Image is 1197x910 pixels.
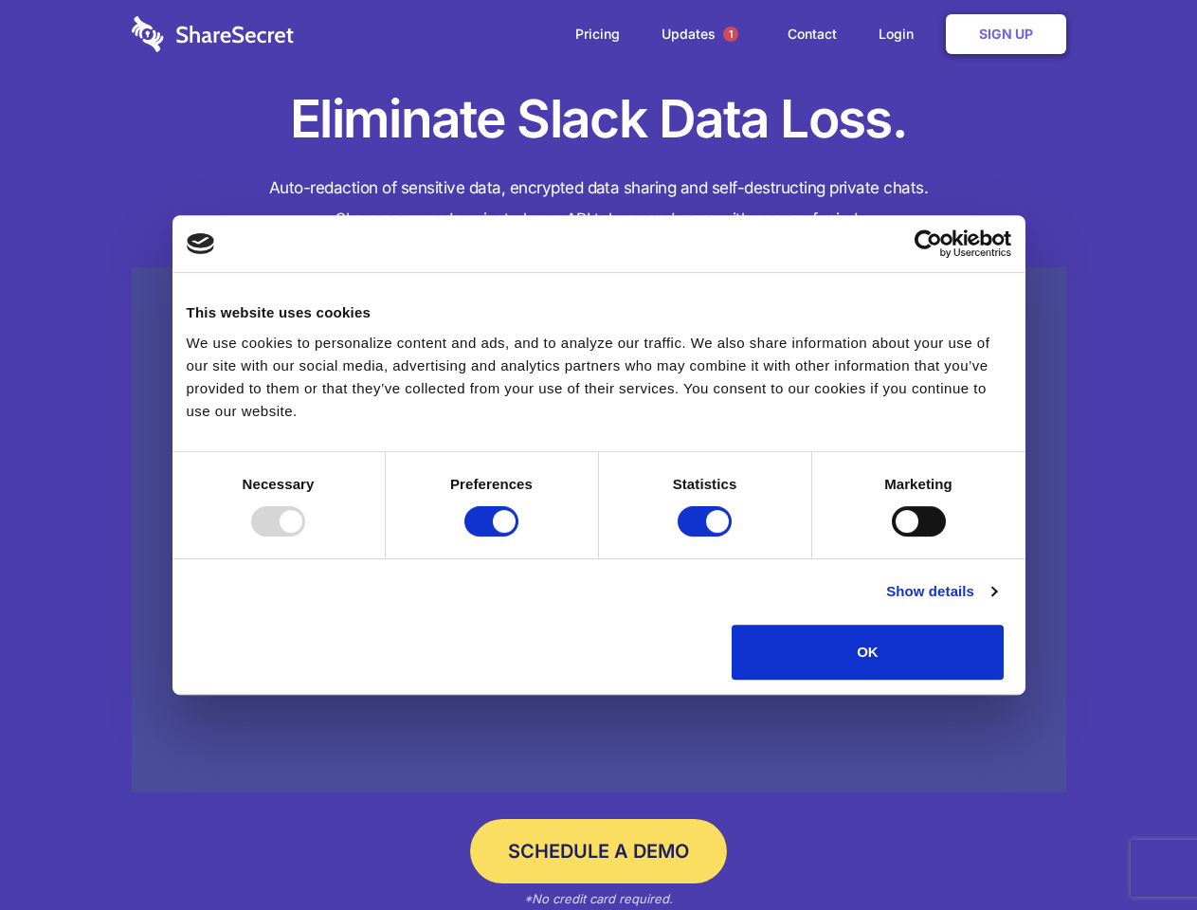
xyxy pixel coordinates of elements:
div: This website uses cookies [187,301,1011,324]
strong: Preferences [450,476,533,492]
a: Usercentrics Cookiebot - opens in a new window [845,229,1011,258]
a: Contact [769,5,856,64]
div: We use cookies to personalize content and ads, and to analyze our traffic. We also share informat... [187,332,1011,423]
a: Show details [886,580,996,603]
strong: Marketing [884,476,952,492]
a: Wistia video thumbnail [132,267,1066,793]
span: 1 [723,27,738,42]
h1: Eliminate Slack Data Loss. [132,85,1066,154]
img: logo-wordmark-white-trans-d4663122ce5f474addd5e946df7df03e33cb6a1c49d2221995e7729f52c070b2.svg [132,16,294,52]
a: Sign Up [946,14,1066,54]
strong: Necessary [243,476,315,492]
button: OK [732,625,1004,680]
a: Schedule a Demo [470,819,727,883]
em: *No credit card required. [524,891,673,906]
img: logo [187,233,215,254]
strong: Statistics [673,476,737,492]
h4: Auto-redaction of sensitive data, encrypted data sharing and self-destructing private chats. Shar... [132,173,1066,235]
a: Login [860,5,942,64]
a: Pricing [556,5,639,64]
